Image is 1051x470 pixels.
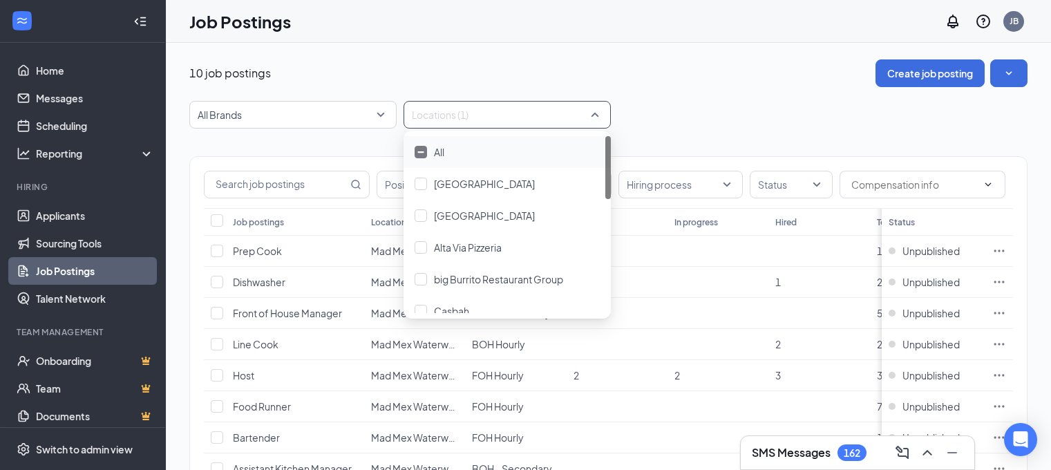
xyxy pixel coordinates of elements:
[205,171,348,198] input: Search job postings
[371,276,468,288] span: Mad Mex Waterworks
[944,444,960,461] svg: Minimize
[902,275,960,289] span: Unpublished
[465,329,566,360] td: BOH Hourly
[992,368,1006,382] svg: Ellipses
[870,208,971,236] th: Total
[36,347,154,375] a: OnboardingCrown
[371,307,468,319] span: Mad Mex Waterworks
[17,147,30,160] svg: Analysis
[1002,66,1016,80] svg: SmallChevronDown
[404,136,611,168] div: All
[916,442,938,464] button: ChevronUp
[875,59,985,87] button: Create job posting
[189,66,271,81] p: 10 job postings
[36,147,155,160] div: Reporting
[902,431,960,444] span: Unpublished
[902,399,960,413] span: Unpublished
[36,84,154,112] a: Messages
[198,108,242,122] p: All Brands
[404,200,611,232] div: Alta Via Market Square
[674,369,680,382] span: 2
[36,229,154,257] a: Sourcing Tools
[667,208,768,236] th: In progress
[902,368,960,382] span: Unpublished
[851,177,977,192] input: Compensation info
[233,338,278,350] span: Line Cook
[465,360,566,391] td: FOH Hourly
[36,375,154,402] a: TeamCrown
[877,431,893,444] span: 115
[891,442,913,464] button: ComposeMessage
[364,298,465,329] td: Mad Mex Waterworks
[233,307,342,319] span: Front of House Manager
[1010,15,1019,27] div: JB
[882,208,985,236] th: Status
[894,444,911,461] svg: ComposeMessage
[404,295,611,327] div: Casbah
[404,168,611,200] div: Alta Via Fox Chapel
[992,275,1006,289] svg: Ellipses
[364,267,465,298] td: Mad Mex Waterworks
[36,257,154,285] a: Job Postings
[992,306,1006,320] svg: Ellipses
[465,391,566,422] td: FOH Hourly
[768,208,869,236] th: Hired
[233,400,291,413] span: Food Runner
[434,241,502,254] span: Alta Via Pizzeria
[902,337,960,351] span: Unpublished
[919,444,936,461] svg: ChevronUp
[775,276,781,288] span: 1
[992,399,1006,413] svg: Ellipses
[36,57,154,84] a: Home
[574,369,579,382] span: 2
[371,400,468,413] span: Mad Mex Waterworks
[364,329,465,360] td: Mad Mex Waterworks
[371,431,468,444] span: Mad Mex Waterworks
[465,422,566,453] td: FOH Hourly
[36,285,154,312] a: Talent Network
[877,276,888,288] span: 21
[877,369,888,382] span: 32
[36,402,154,430] a: DocumentsCrown
[371,369,468,382] span: Mad Mex Waterworks
[17,181,151,193] div: Hiring
[902,244,960,258] span: Unpublished
[371,245,468,257] span: Mad Mex Waterworks
[941,442,963,464] button: Minimize
[877,338,893,350] span: 262
[364,236,465,267] td: Mad Mex Waterworks
[992,244,1006,258] svg: Ellipses
[990,59,1028,87] button: SmallChevronDown
[775,369,781,382] span: 3
[567,208,667,236] th: [DATE]
[877,400,882,413] span: 7
[350,179,361,190] svg: MagnifyingGlass
[233,369,254,382] span: Host
[945,13,961,30] svg: Notifications
[752,445,831,460] h3: SMS Messages
[189,10,291,33] h1: Job Postings
[15,14,29,28] svg: WorkstreamLogo
[36,112,154,140] a: Scheduling
[877,307,888,319] span: 55
[434,209,535,222] span: [GEOGRAPHIC_DATA]
[775,338,781,350] span: 2
[472,338,525,350] span: BOH Hourly
[472,400,524,413] span: FOH Hourly
[472,369,524,382] span: FOH Hourly
[417,151,424,153] img: checkbox
[364,422,465,453] td: Mad Mex Waterworks
[233,245,282,257] span: Prep Cook
[371,338,468,350] span: Mad Mex Waterworks
[902,306,960,320] span: Unpublished
[992,431,1006,444] svg: Ellipses
[233,216,284,228] div: Job postings
[36,442,133,456] div: Switch to admin view
[434,305,469,317] span: Casbah
[844,447,860,459] div: 162
[233,276,285,288] span: Dishwasher
[364,360,465,391] td: Mad Mex Waterworks
[371,216,406,228] div: Location
[17,442,30,456] svg: Settings
[1004,423,1037,456] div: Open Intercom Messenger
